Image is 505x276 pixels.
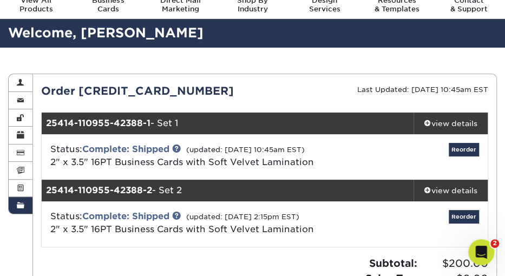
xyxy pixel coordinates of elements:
[414,185,488,196] div: view details
[82,144,169,154] a: Complete: Shipped
[186,213,299,221] small: (updated: [DATE] 2:15pm EST)
[414,113,488,134] a: view details
[50,224,314,234] a: 2" x 3.5" 16PT Business Cards with Soft Velvet Lamination
[42,143,339,169] div: Status:
[421,256,488,271] span: $200.00
[42,113,414,134] div: - Set 1
[46,118,150,128] strong: 25414-110955-42388-1
[490,239,499,248] span: 2
[449,210,479,224] a: Reorder
[369,257,417,269] strong: Subtotal:
[357,86,488,94] small: Last Updated: [DATE] 10:45am EST
[186,146,305,154] small: (updated: [DATE] 10:45am EST)
[42,210,339,236] div: Status:
[449,143,479,156] a: Reorder
[82,211,169,221] a: Complete: Shipped
[42,180,414,201] div: - Set 2
[46,185,152,195] strong: 25414-110955-42388-2
[468,239,494,265] iframe: Intercom live chat
[414,118,488,129] div: view details
[33,83,265,99] div: Order [CREDIT_CARD_NUMBER]
[50,157,314,167] a: 2" x 3.5" 16PT Business Cards with Soft Velvet Lamination
[414,180,488,201] a: view details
